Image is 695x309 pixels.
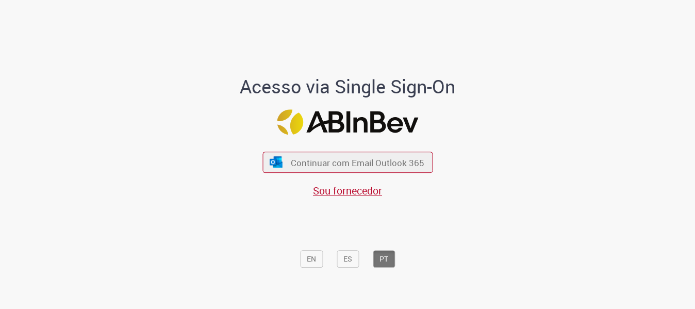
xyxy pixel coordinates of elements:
img: ícone Azure/Microsoft 360 [269,157,284,168]
span: Continuar com Email Outlook 365 [291,156,424,168]
button: ES [337,250,359,268]
a: Sou fornecedor [313,184,382,198]
button: PT [373,250,395,268]
img: Logo ABInBev [277,109,418,135]
button: EN [300,250,323,268]
button: ícone Azure/Microsoft 360 Continuar com Email Outlook 365 [262,152,433,173]
h1: Acesso via Single Sign-On [205,77,491,97]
